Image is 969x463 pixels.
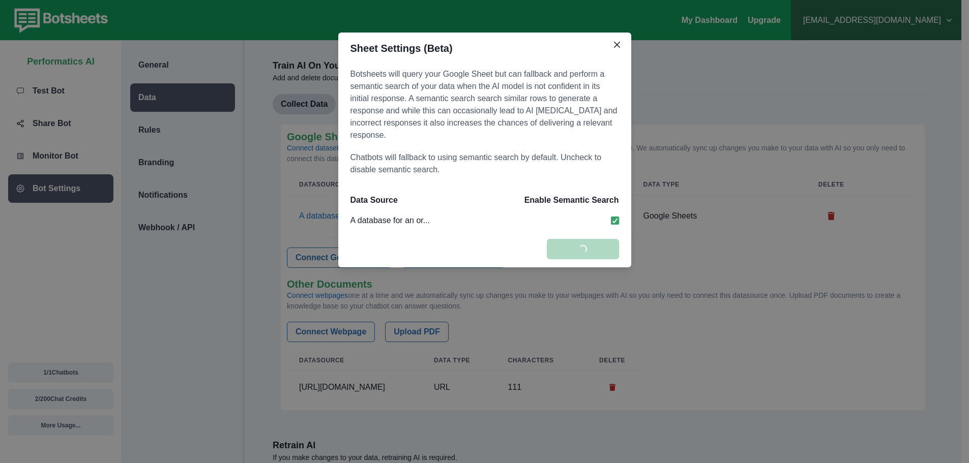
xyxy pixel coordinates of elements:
[350,68,619,141] p: Botsheets will query your Google Sheet but can fallback and perform a semantic search of your dat...
[350,214,430,227] p: A database for an or...
[338,33,631,64] header: Sheet Settings (Beta)
[609,37,625,53] button: Close
[350,151,619,176] p: Chatbots will fallback to using semantic search by default. Uncheck to disable semantic search.
[524,194,619,206] p: Enable Semantic Search
[350,194,398,206] p: Data Source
